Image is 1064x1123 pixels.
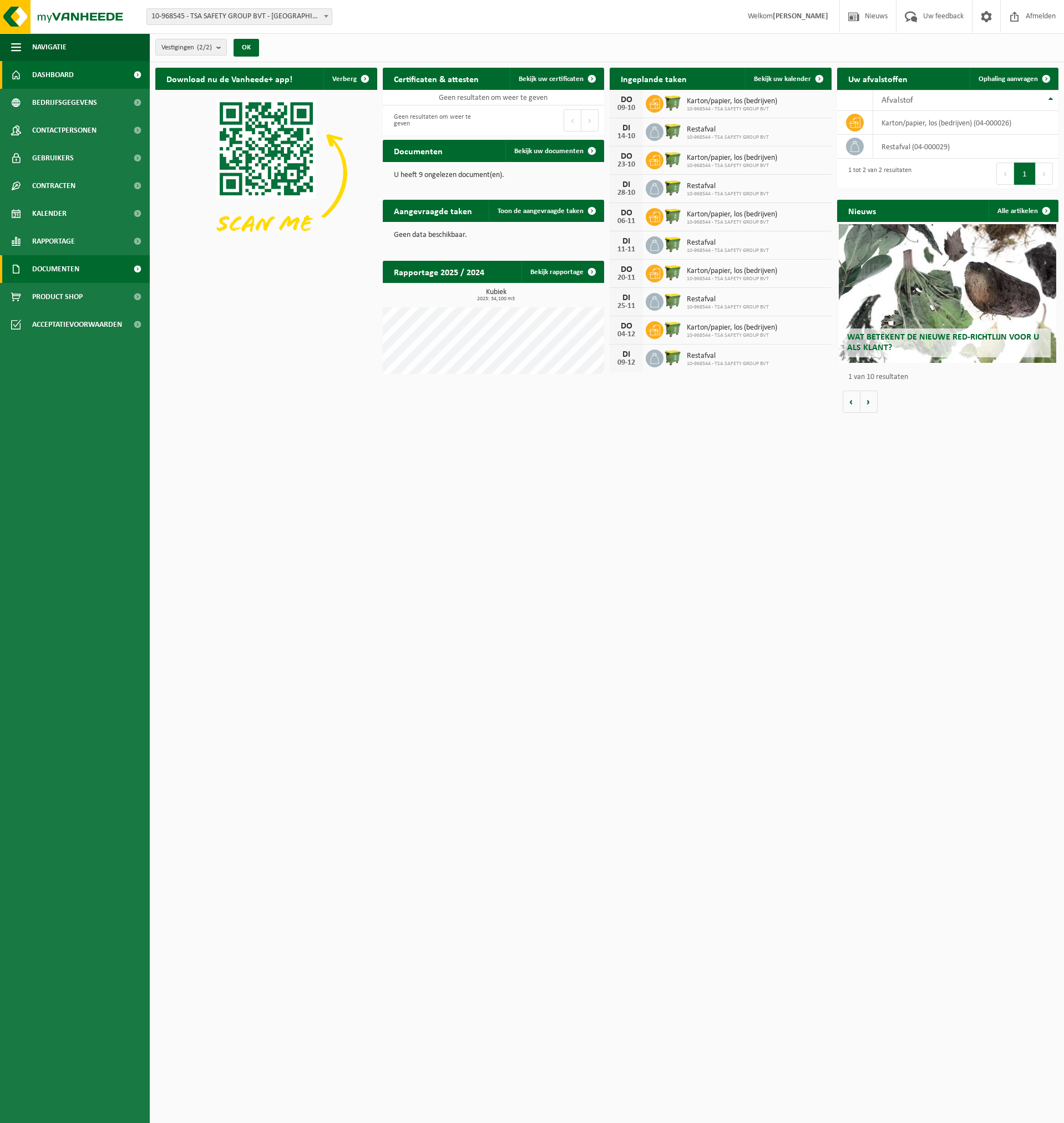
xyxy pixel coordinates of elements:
img: Download de VHEPlus App [155,90,377,256]
a: Ophaling aanvragen [970,68,1057,90]
span: Bekijk uw documenten [514,148,584,155]
a: Bekijk rapportage [521,261,603,283]
span: Vestigingen [161,39,212,56]
span: Gebruikers [32,144,74,172]
span: 10-968544 - TSA SAFETY GROUP BVT [687,134,769,141]
img: WB-1100-HPE-GN-50 [663,320,682,338]
strong: [PERSON_NAME] [773,12,828,21]
button: Verberg [323,68,376,90]
div: 06-11 [615,217,637,225]
h2: Uw afvalstoffen [837,68,919,89]
span: 10-968544 - TSA SAFETY GROUP BVT [687,191,769,198]
span: Restafval [687,182,769,191]
div: DO [615,209,637,217]
div: DO [615,322,637,331]
h3: Kubiek [388,289,605,302]
p: Geen data beschikbaar. [394,231,594,239]
p: U heeft 9 ongelezen document(en). [394,171,594,179]
span: 10-968544 - TSA SAFETY GROUP BVT [687,276,777,282]
div: DO [615,152,637,161]
a: Toon de aangevraagde taken [489,200,603,222]
span: 10-968544 - TSA SAFETY GROUP BVT [687,163,777,169]
span: Dashboard [32,61,74,89]
h2: Rapportage 2025 / 2024 [383,261,495,282]
button: Previous [996,163,1014,185]
div: 14-10 [615,133,637,140]
span: Toon de aangevraagde taken [498,208,584,215]
span: Restafval [687,295,769,304]
div: DI [615,350,637,359]
span: 10-968544 - TSA SAFETY GROUP BVT [687,332,777,339]
div: 25-11 [615,302,637,310]
h2: Download nu de Vanheede+ app! [155,68,303,89]
div: DO [615,95,637,104]
div: DO [615,265,637,274]
a: Bekijk uw documenten [505,140,603,162]
span: 2025: 34,100 m3 [388,296,605,302]
img: WB-1100-HPE-GN-50 [663,291,682,310]
h2: Aangevraagde taken [383,200,483,221]
span: Karton/papier, los (bedrijven) [687,97,777,106]
div: 09-10 [615,104,637,112]
h2: Documenten [383,140,454,161]
img: WB-1100-HPE-GN-50 [663,348,682,367]
span: 10-968544 - TSA SAFETY GROUP BVT [687,361,769,367]
a: Wat betekent de nieuwe RED-richtlijn voor u als klant? [839,224,1056,363]
td: restafval (04-000029) [873,135,1058,159]
img: WB-1100-HPE-GN-50 [663,93,682,112]
h2: Certificaten & attesten [383,68,490,89]
span: Rapportage [32,227,75,255]
td: karton/papier, los (bedrijven) (04-000026) [873,111,1058,135]
img: WB-1100-HPE-GN-50 [663,122,682,140]
div: 04-12 [615,331,637,338]
count: (2/2) [197,44,212,51]
span: Restafval [687,125,769,134]
a: Alle artikelen [989,200,1057,222]
div: Geen resultaten om weer te geven [388,108,488,133]
span: Bekijk uw kalender [754,75,811,83]
img: WB-1100-HPE-GN-50 [663,263,682,282]
button: Previous [564,109,581,131]
span: 10-968545 - TSA SAFETY GROUP BVT - ANTWERPEN [146,8,332,25]
button: Volgende [860,391,878,413]
img: WB-1100-HPE-GN-50 [663,235,682,254]
span: Product Shop [32,283,83,311]
span: 10-968544 - TSA SAFETY GROUP BVT [687,247,769,254]
span: Acceptatievoorwaarden [32,311,122,338]
a: Bekijk uw certificaten [510,68,603,90]
div: 23-10 [615,161,637,169]
span: 10-968545 - TSA SAFETY GROUP BVT - ANTWERPEN [147,9,332,24]
span: Documenten [32,255,79,283]
span: Restafval [687,239,769,247]
span: Verberg [332,75,357,83]
span: 10-968544 - TSA SAFETY GROUP BVT [687,219,777,226]
span: Karton/papier, los (bedrijven) [687,267,777,276]
div: DI [615,124,637,133]
p: 1 van 10 resultaten [848,373,1053,381]
span: Karton/papier, los (bedrijven) [687,154,777,163]
div: DI [615,237,637,246]
div: DI [615,294,637,302]
button: Vestigingen(2/2) [155,39,227,55]
span: Navigatie [32,33,67,61]
span: Contracten [32,172,75,200]
button: Next [581,109,599,131]
h2: Nieuws [837,200,887,221]
span: Bedrijfsgegevens [32,89,97,117]
span: 10-968544 - TSA SAFETY GROUP BVT [687,304,769,311]
img: WB-1100-HPE-GN-50 [663,178,682,197]
img: WB-1100-HPE-GN-50 [663,150,682,169]
td: Geen resultaten om weer te geven [383,90,605,105]
div: 20-11 [615,274,637,282]
span: Contactpersonen [32,117,97,144]
span: Karton/papier, los (bedrijven) [687,210,777,219]
button: Vorige [843,391,860,413]
span: Kalender [32,200,67,227]
span: Karton/papier, los (bedrijven) [687,323,777,332]
span: Wat betekent de nieuwe RED-richtlijn voor u als klant? [847,333,1039,352]
img: WB-1100-HPE-GN-50 [663,206,682,225]
span: Afvalstof [881,96,913,105]
span: Ophaling aanvragen [979,75,1038,83]
div: 09-12 [615,359,637,367]
span: Bekijk uw certificaten [519,75,584,83]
